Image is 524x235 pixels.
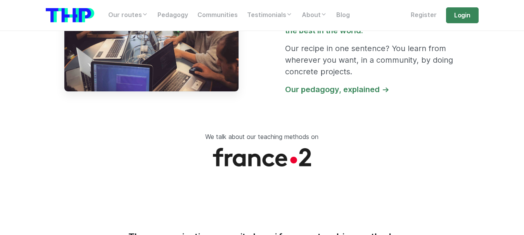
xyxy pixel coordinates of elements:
font: We talk about our teaching methods on [205,133,318,141]
a: Our pedagogy, explained [285,85,390,94]
a: Blog [332,7,355,23]
font: Our pedagogy, explained [285,85,380,94]
a: Our routes [104,7,153,23]
a: Pedagogy [153,7,193,23]
img: France 2 logo [213,148,311,166]
img: logo [46,8,94,22]
font: Our recipe in one sentence? You learn from wherever you want, in a community, by doing concrete p... [285,44,453,76]
font: Login [454,12,470,19]
font: Register [411,11,437,19]
a: Communities [193,7,242,23]
font: Testimonials [247,11,286,19]
a: About [297,7,332,23]
font: Blog [336,11,350,19]
font: About [302,11,321,19]
a: Testimonials [242,7,297,23]
a: Login [446,7,478,23]
a: Register [406,7,441,23]
font: Communities [197,11,238,19]
font: Our routes [108,11,142,19]
font: Pedagogy [157,11,188,19]
a: considered one of the best in the world. [285,14,454,35]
